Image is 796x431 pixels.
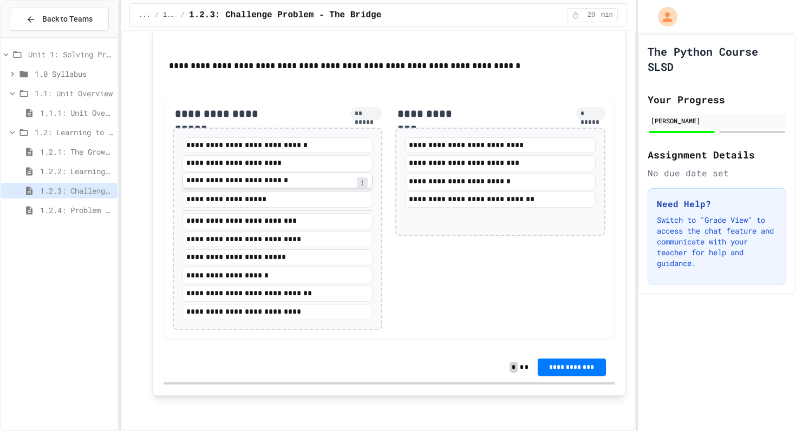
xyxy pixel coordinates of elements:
span: 1.0 Syllabus [35,68,113,79]
span: 1.2.2: Learning to Solve Hard Problems [40,165,113,177]
span: 1.2: Learning to Solve Hard Problems [163,11,177,19]
span: 1.2: Learning to Solve Hard Problems [35,127,113,138]
button: Back to Teams [10,8,109,31]
span: Unit 1: Solving Problems in Computer Science [28,49,113,60]
span: Back to Teams [42,14,93,25]
span: min [601,11,613,19]
span: 20 [583,11,600,19]
h1: The Python Course SLSD [648,44,786,74]
div: [PERSON_NAME] [651,116,783,125]
span: / [155,11,159,19]
p: Switch to "Grade View" to access the chat feature and communicate with your teacher for help and ... [657,215,777,269]
span: / [181,11,185,19]
span: ... [139,11,151,19]
div: My Account [647,4,680,29]
h2: Your Progress [648,92,786,107]
span: 1.2.4: Problem Solving Practice [40,204,113,216]
span: 1.2.3: Challenge Problem - The Bridge [189,9,381,22]
span: 1.1: Unit Overview [35,88,113,99]
h3: Need Help? [657,197,777,210]
span: 1.2.1: The Growth Mindset [40,146,113,157]
div: No due date set [648,167,786,180]
h2: Assignment Details [648,147,786,162]
span: 1.2.3: Challenge Problem - The Bridge [40,185,113,196]
span: 1.1.1: Unit Overview [40,107,113,118]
